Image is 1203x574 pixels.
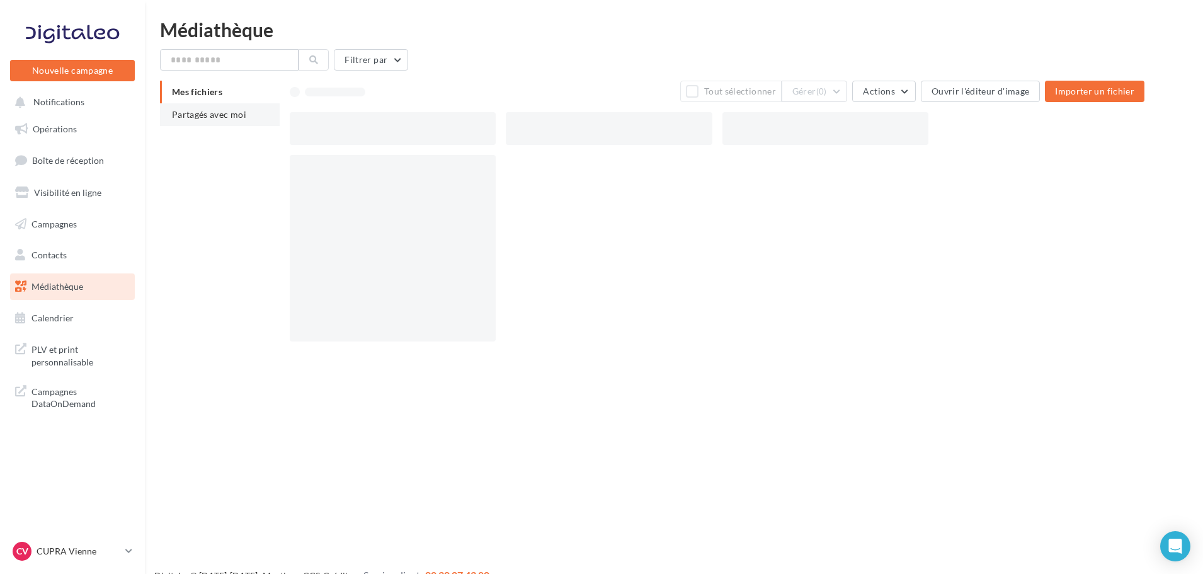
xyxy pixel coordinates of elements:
span: Importer un fichier [1055,86,1134,96]
p: CUPRA Vienne [37,545,120,558]
span: Médiathèque [31,281,83,292]
a: Boîte de réception [8,147,137,174]
span: Calendrier [31,313,74,323]
span: Campagnes DataOnDemand [31,383,130,410]
a: CV CUPRA Vienne [10,539,135,563]
a: Visibilité en ligne [8,180,137,206]
a: Campagnes [8,211,137,238]
span: CV [16,545,28,558]
a: Contacts [8,242,137,268]
a: PLV et print personnalisable [8,336,137,373]
button: Gérer(0) [782,81,848,102]
span: Boîte de réception [32,155,104,166]
span: PLV et print personnalisable [31,341,130,368]
span: Partagés avec moi [172,109,246,120]
span: Mes fichiers [172,86,222,97]
a: Calendrier [8,305,137,331]
button: Tout sélectionner [680,81,781,102]
a: Campagnes DataOnDemand [8,378,137,415]
span: Actions [863,86,894,96]
button: Nouvelle campagne [10,60,135,81]
span: Opérations [33,123,77,134]
a: Médiathèque [8,273,137,300]
button: Importer un fichier [1045,81,1144,102]
div: Open Intercom Messenger [1160,531,1190,561]
span: Contacts [31,250,67,260]
span: Campagnes [31,218,77,229]
a: Opérations [8,116,137,142]
button: Ouvrir l'éditeur d'image [921,81,1040,102]
span: Visibilité en ligne [34,187,101,198]
button: Actions [852,81,915,102]
div: Médiathèque [160,20,1188,39]
span: Notifications [33,97,84,108]
button: Filtrer par [334,49,408,71]
span: (0) [816,86,827,96]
